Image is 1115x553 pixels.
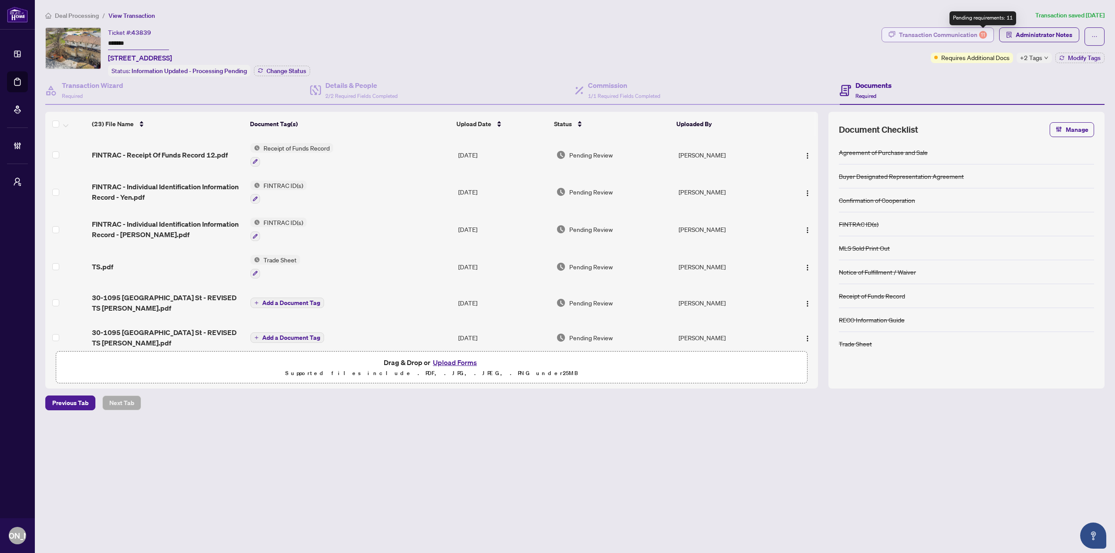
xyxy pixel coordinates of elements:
button: Logo [801,296,814,310]
span: View Transaction [108,12,155,20]
img: Status Icon [250,143,260,153]
button: Open asap [1080,523,1106,549]
button: Logo [801,222,814,236]
td: [DATE] [455,136,553,174]
img: Status Icon [250,218,260,227]
span: Add a Document Tag [262,335,320,341]
div: Ticket #: [108,27,151,37]
span: Modify Tags [1068,55,1101,61]
span: FINTRAC - Individual Identification Information Record - [PERSON_NAME].pdf [92,219,243,240]
img: Document Status [556,225,566,234]
span: Required [62,93,83,99]
img: Logo [804,190,811,197]
th: Upload Date [453,112,551,136]
li: / [102,10,105,20]
button: Add a Document Tag [250,298,324,308]
span: Document Checklist [839,124,918,136]
span: TS.pdf [92,261,113,272]
span: 43839 [132,29,151,37]
img: logo [7,7,28,23]
span: 30-1095 [GEOGRAPHIC_DATA] St - REVISED TS [PERSON_NAME].pdf [92,327,243,348]
img: Status Icon [250,255,260,265]
div: RECO Information Guide [839,315,905,325]
span: Trade Sheet [260,255,300,265]
td: [DATE] [455,320,553,355]
div: 11 [979,31,987,39]
span: Manage [1066,123,1088,137]
th: Document Tag(s) [247,112,453,136]
span: solution [1006,32,1012,38]
span: [STREET_ADDRESS] [108,53,172,63]
button: Modify Tags [1055,53,1105,63]
td: [PERSON_NAME] [675,174,783,211]
span: Pending Review [569,187,613,197]
button: Add a Document Tag [250,332,324,343]
span: Receipt of Funds Record [260,143,333,153]
button: Status IconTrade Sheet [250,255,300,278]
span: FINTRAC - Individual Identification Information Record - Yen.pdf [92,181,243,202]
button: Change Status [254,66,310,76]
button: Status IconReceipt of Funds Record [250,143,333,167]
td: [PERSON_NAME] [675,320,783,355]
span: Required [855,93,876,99]
img: Logo [804,264,811,271]
th: (23) File Name [88,112,247,136]
button: Logo [801,185,814,199]
p: Supported files include .PDF, .JPG, .JPEG, .PNG under 25 MB [61,368,802,379]
article: Transaction saved [DATE] [1035,10,1105,20]
span: Requires Additional Docs [941,53,1010,62]
span: Previous Tab [52,396,88,410]
img: Logo [804,300,811,307]
span: 2/2 Required Fields Completed [325,93,398,99]
button: Next Tab [102,395,141,410]
th: Status [551,112,673,136]
span: user-switch [13,178,22,186]
button: Status IconFINTRAC ID(s) [250,181,307,204]
img: IMG-S12122231_1.jpg [46,28,101,69]
button: Logo [801,148,814,162]
div: Buyer Designated Representation Agreement [839,171,964,181]
span: Administrator Notes [1016,28,1072,42]
button: Logo [801,260,814,274]
td: [DATE] [455,174,553,211]
span: Upload Date [456,119,491,129]
button: Logo [801,331,814,345]
th: Uploaded By [673,112,781,136]
div: Notice of Fulfillment / Waiver [839,267,916,277]
span: Drag & Drop or [384,357,480,368]
img: Logo [804,152,811,159]
span: Pending Review [569,150,613,160]
span: Change Status [267,68,306,74]
td: [DATE] [455,248,553,285]
button: Upload Forms [430,357,480,368]
img: Logo [804,335,811,342]
img: Logo [804,227,811,234]
span: plus [254,335,259,340]
span: plus [254,301,259,305]
td: [PERSON_NAME] [675,248,783,285]
h4: Details & People [325,80,398,90]
button: Previous Tab [45,395,95,410]
span: Pending Review [569,225,613,234]
td: [PERSON_NAME] [675,136,783,174]
span: Pending Review [569,262,613,271]
span: ellipsis [1091,34,1098,40]
div: Agreement of Purchase and Sale [839,147,928,157]
button: Manage [1050,122,1094,137]
div: Confirmation of Cooperation [839,195,915,205]
button: Add a Document Tag [250,297,324,308]
div: Receipt of Funds Record [839,291,905,301]
span: Add a Document Tag [262,300,320,306]
span: Drag & Drop orUpload FormsSupported files include .PDF, .JPG, .JPEG, .PNG under25MB [56,352,807,384]
span: Status [554,119,572,129]
div: MLS Sold Print Out [839,243,890,253]
td: [DATE] [455,211,553,248]
span: 30-1095 [GEOGRAPHIC_DATA] St - REVISED TS [PERSON_NAME].pdf [92,292,243,313]
span: FINTRAC ID(s) [260,218,307,227]
div: FINTRAC ID(s) [839,219,878,229]
h4: Transaction Wizard [62,80,123,90]
div: Trade Sheet [839,339,872,349]
button: Transaction Communication11 [882,27,994,42]
div: Transaction Communication [899,28,987,42]
h4: Commission [588,80,660,90]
